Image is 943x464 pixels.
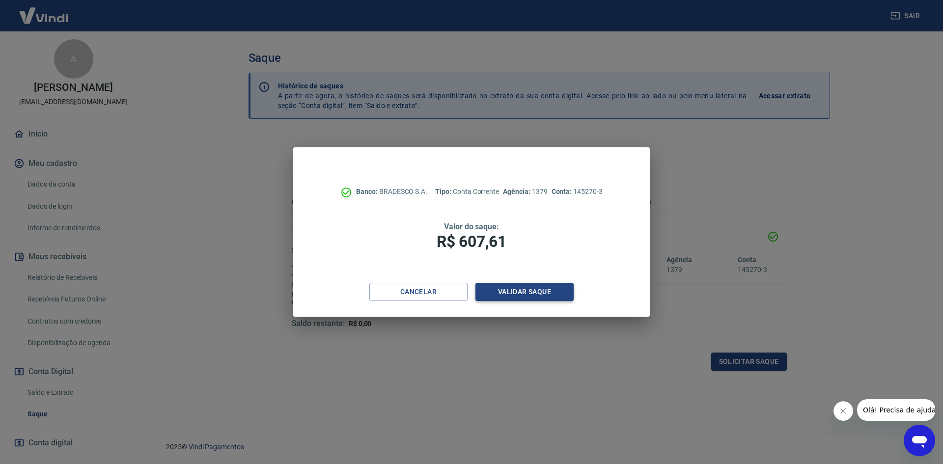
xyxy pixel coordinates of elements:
[552,188,574,195] span: Conta:
[356,188,379,195] span: Banco:
[6,7,83,15] span: Olá! Precisa de ajuda?
[552,187,603,197] p: 145270-3
[356,187,427,197] p: BRADESCO S.A.
[475,283,574,301] button: Validar saque
[437,232,506,251] span: R$ 607,61
[369,283,468,301] button: Cancelar
[503,187,547,197] p: 1379
[503,188,532,195] span: Agência:
[435,187,499,197] p: Conta Corrente
[857,399,935,421] iframe: Mensagem da empresa
[904,425,935,456] iframe: Botão para abrir a janela de mensagens
[444,222,499,231] span: Valor do saque:
[833,401,853,421] iframe: Fechar mensagem
[435,188,453,195] span: Tipo:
